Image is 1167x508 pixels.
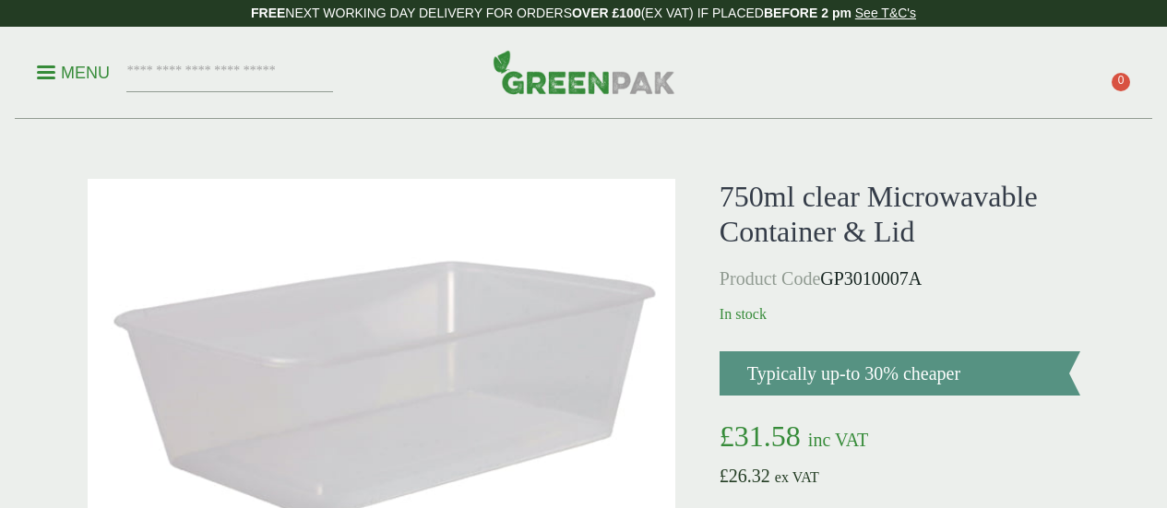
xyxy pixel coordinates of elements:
[251,6,285,20] strong: FREE
[720,466,770,486] bdi: 26.32
[720,265,1080,292] p: GP3010007A
[493,50,675,94] img: GreenPak Supplies
[720,419,801,453] bdi: 31.58
[1112,73,1130,91] span: 0
[720,268,820,289] span: Product Code
[720,303,1080,325] p: In stock
[720,179,1080,250] h1: 750ml clear Microwavable Container & Lid
[720,466,729,486] span: £
[720,419,734,453] span: £
[775,469,819,485] span: ex VAT
[855,6,916,20] a: See T&C's
[572,6,641,20] strong: OVER £100
[37,62,110,80] a: Menu
[764,6,851,20] strong: BEFORE 2 pm
[37,62,110,84] p: Menu
[808,430,868,450] span: inc VAT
